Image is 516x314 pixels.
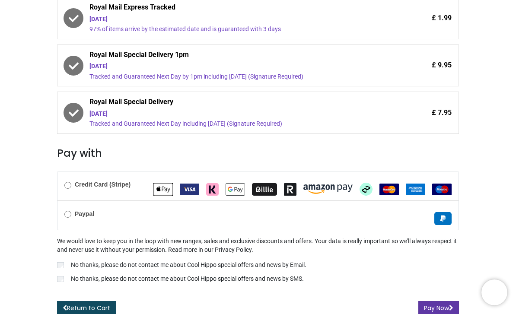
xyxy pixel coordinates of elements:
[89,3,379,15] span: Royal Mail Express Tracked
[64,211,71,218] input: Paypal
[406,185,425,192] span: American Express
[89,50,379,62] span: Royal Mail Special Delivery 1pm
[89,110,379,118] div: [DATE]
[180,185,199,192] span: VISA
[252,185,277,192] span: Billie
[75,210,94,217] b: Paypal
[434,215,452,222] span: Paypal
[57,146,459,161] h3: Pay with
[71,275,304,283] p: No thanks, please do not contact me about Cool Hippo special offers and news by SMS.
[432,108,452,117] span: £ 7.95
[303,185,353,192] span: Amazon Pay
[57,276,64,282] input: No thanks, please do not contact me about Cool Hippo special offers and news by SMS.
[206,185,219,192] span: Klarna
[64,182,71,189] input: Credit Card (Stripe)
[180,184,199,195] img: VISA
[89,62,379,71] div: [DATE]
[379,185,399,192] span: MasterCard
[432,185,452,192] span: Maestro
[89,120,379,128] div: Tracked and Guaranteed Next Day including [DATE] (Signature Required)
[71,261,306,270] p: No thanks, please do not contact me about Cool Hippo special offers and news by Email.
[206,183,219,196] img: Klarna
[379,184,399,195] img: MasterCard
[75,181,131,188] b: Credit Card (Stripe)
[153,183,173,196] img: Apple Pay
[89,73,379,81] div: Tracked and Guaranteed Next Day by 1pm including [DATE] (Signature Required)
[284,183,296,196] img: Revolut Pay
[57,237,459,285] div: We would love to keep you in the loop with new ranges, sales and exclusive discounts and offers. ...
[252,183,277,196] img: Billie
[432,60,452,70] span: £ 9.95
[432,13,452,23] span: £ 1.99
[226,183,245,196] img: Google Pay
[57,262,64,268] input: No thanks, please do not contact me about Cool Hippo special offers and news by Email.
[432,184,452,195] img: Maestro
[303,184,353,194] img: Amazon Pay
[360,183,373,196] img: Afterpay Clearpay
[89,97,379,109] span: Royal Mail Special Delivery
[89,25,379,34] div: 97% of items arrive by the estimated date and is guaranteed with 3 days
[406,184,425,195] img: American Express
[284,185,296,192] span: Revolut Pay
[481,279,507,305] iframe: Brevo live chat
[89,15,379,24] div: [DATE]
[226,185,245,192] span: Google Pay
[153,185,173,192] span: Apple Pay
[434,212,452,225] img: Paypal
[360,185,373,192] span: Afterpay Clearpay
